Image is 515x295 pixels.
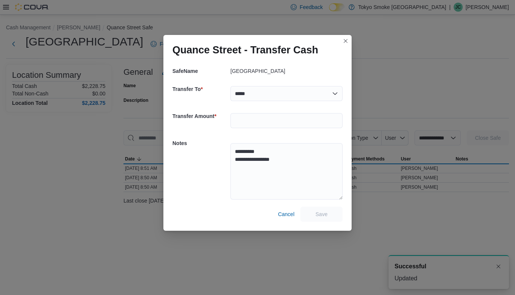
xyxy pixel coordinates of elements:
p: [GEOGRAPHIC_DATA] [230,68,285,74]
h5: SafeName [172,64,229,79]
h5: Notes [172,136,229,151]
button: Closes this modal window [341,36,350,45]
button: Save [300,207,343,222]
h1: Quance Street - Transfer Cash [172,44,318,56]
span: Cancel [278,210,294,218]
span: Save [315,210,328,218]
h5: Transfer Amount [172,109,229,124]
h5: Transfer To [172,82,229,97]
button: Cancel [275,207,297,222]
